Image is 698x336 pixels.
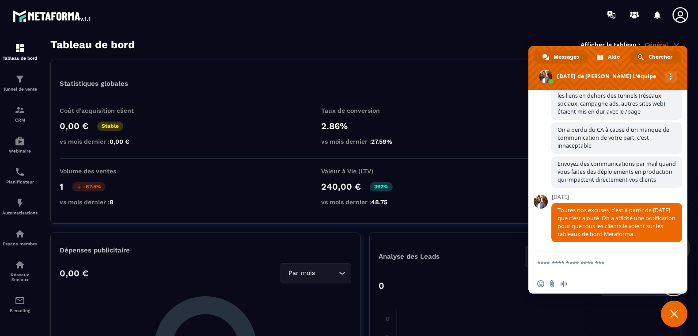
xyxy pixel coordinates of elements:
[12,8,92,24] img: logo
[15,105,25,115] img: formation
[2,56,38,61] p: Tableau de bord
[371,138,392,145] span: 27.59%
[2,241,38,246] p: Espace membre
[551,194,682,200] span: [DATE]
[645,41,680,49] p: Général
[379,280,384,291] p: 0
[371,199,387,206] span: 48.75
[649,50,672,64] span: Chercher
[110,199,114,206] span: 8
[15,198,25,208] img: automations
[558,206,675,238] span: Toutes nos excuses, c'est à partir de [DATE] que c'est ajouté. On a affiché une notification pour...
[558,126,669,149] span: On a perdu du CA à cause d'un manque de communication de votre part, c'est innaceptable
[60,138,148,145] p: vs mois dernier :
[2,98,38,129] a: formationformationCRM
[15,136,25,146] img: automations
[60,181,63,192] p: 1
[2,222,38,253] a: automationsautomationsEspace membre
[589,50,629,64] a: Aide
[2,272,38,282] p: Réseaux Sociaux
[286,268,317,278] span: Par mois
[15,74,25,84] img: formation
[535,50,588,64] a: Messages
[321,107,410,114] p: Taux de conversion
[2,179,38,184] p: Planificateur
[370,182,393,191] p: 392%
[281,263,351,283] div: Search for option
[2,191,38,222] a: automationsautomationsAutomatisations
[60,199,148,206] p: vs mois dernier :
[537,280,544,287] span: Insérer un emoji
[580,41,640,48] p: Afficher le tableau :
[549,280,556,287] span: Envoyer un fichier
[321,168,410,175] p: Valeur à Vie (LTV)
[2,210,38,215] p: Automatisations
[15,260,25,270] img: social-network
[15,229,25,239] img: automations
[2,67,38,98] a: formationformationTunnel de vente
[2,36,38,67] a: formationformationTableau de bord
[15,43,25,53] img: formation
[558,160,676,183] span: Envoyez des communications par mail quand vous faites des déploiements en production qui impacten...
[321,181,361,192] p: 240,00 €
[50,38,135,51] h3: Tableau de bord
[60,121,88,131] p: 0,00 €
[661,301,687,327] a: Fermer le chat
[2,118,38,122] p: CRM
[97,122,123,131] p: Stable
[2,253,38,289] a: social-networksocial-networkRéseaux Sociaux
[2,129,38,160] a: automationsautomationsWebinaire
[15,167,25,177] img: scheduler
[2,308,38,313] p: E-mailing
[630,50,681,64] a: Chercher
[60,168,148,175] p: Volume des ventes
[2,289,38,320] a: emailemailE-mailing
[2,87,38,92] p: Tunnel de vente
[537,252,661,274] textarea: Entrez votre message...
[2,160,38,191] a: schedulerschedulerPlanificateur
[60,80,128,88] p: Statistiques globales
[60,246,351,254] p: Dépenses publicitaire
[608,50,620,64] span: Aide
[2,149,38,153] p: Webinaire
[321,199,410,206] p: vs mois dernier :
[379,252,525,260] p: Analyse des Leads
[525,246,671,267] div: Search for option
[560,280,567,287] span: Message audio
[386,315,390,322] tspan: 0
[321,138,410,145] p: vs mois dernier :
[60,268,88,279] p: 0,00 €
[60,107,148,114] p: Coût d'acquisition client
[15,295,25,306] img: email
[321,121,410,131] p: 2.86%
[72,182,106,191] p: -87.5%
[317,268,337,278] input: Search for option
[110,138,129,145] span: 0,00 €
[554,50,579,64] span: Messages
